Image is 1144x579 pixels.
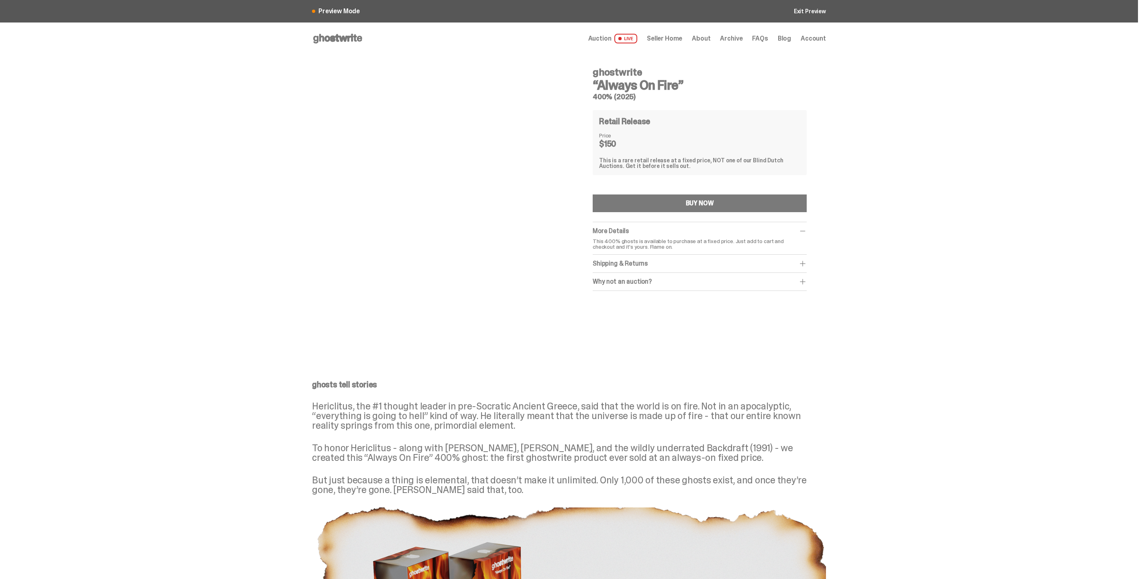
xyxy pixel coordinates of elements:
p: Hericlitus, the #1 thought leader in pre-Socratic Ancient Greece, said that the world is on fire.... [312,401,826,430]
button: BUY NOW [593,194,807,212]
h4: ghostwrite [593,68,807,77]
p: ghosts tell stories [312,381,826,389]
span: Preview Mode [318,8,360,14]
a: Archive [720,35,742,42]
span: Auction [588,35,612,42]
p: This 400% ghosts is available to purchase at a fixed price. Just add to cart and checkout and it'... [593,238,807,250]
dd: $150 [599,140,639,148]
span: LIVE [614,34,637,43]
a: Auction LIVE [588,34,637,43]
p: But just because a thing is elemental, that doesn’t make it unlimited. Only 1,000 of these ghosts... [312,475,826,495]
a: Seller Home [647,35,682,42]
div: Shipping & Returns [593,260,807,268]
a: FAQs [752,35,768,42]
dt: Price [599,133,639,138]
span: More Details [593,227,629,235]
h5: 400% (2025) [593,93,807,100]
p: To honor Hericlitus - along with [PERSON_NAME], [PERSON_NAME], and the wildly underrated Backdraf... [312,443,826,462]
a: Blog [778,35,791,42]
a: Exit Preview [794,8,826,14]
div: This is a rare retail release at a fixed price, NOT one of our Blind Dutch Auctions. Get it befor... [599,158,800,169]
a: Account [801,35,826,42]
div: Why not an auction? [593,278,807,286]
h4: Retail Release [599,117,650,125]
div: BUY NOW [686,200,714,207]
a: About [692,35,710,42]
h3: “Always On Fire” [593,79,807,92]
